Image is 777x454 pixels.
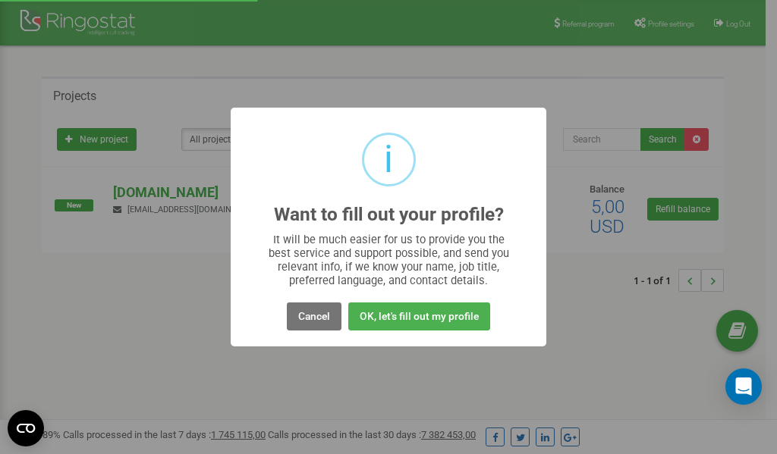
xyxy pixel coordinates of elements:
h2: Want to fill out your profile? [274,205,504,225]
button: Cancel [287,302,341,330]
div: It will be much easier for us to provide you the best service and support possible, and send you ... [261,233,517,287]
button: OK, let's fill out my profile [348,302,490,330]
div: i [384,135,393,184]
div: Open Intercom Messenger [725,368,762,405]
button: Open CMP widget [8,410,44,446]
